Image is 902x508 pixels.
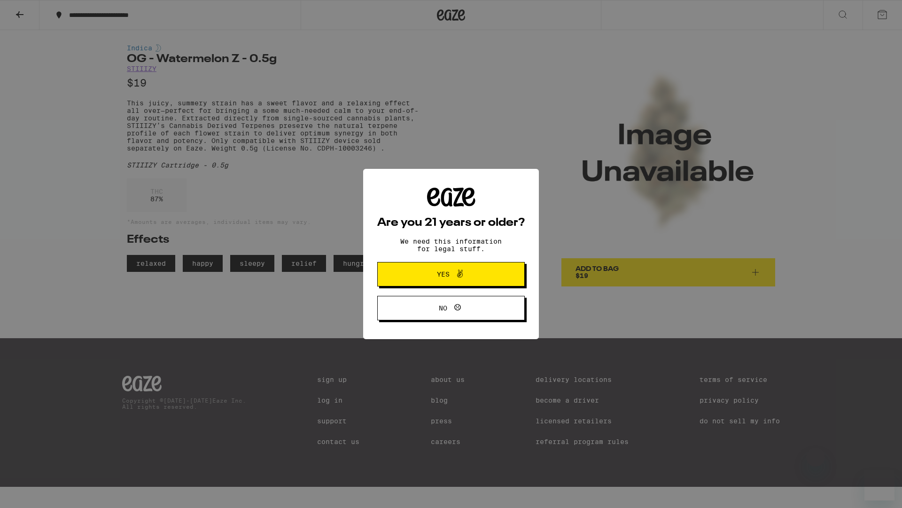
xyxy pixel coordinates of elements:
[377,217,525,229] h2: Are you 21 years or older?
[377,262,525,286] button: Yes
[806,448,825,467] iframe: Close message
[439,305,447,311] span: No
[437,271,450,278] span: Yes
[864,470,894,500] iframe: Button to launch messaging window
[392,238,510,253] p: We need this information for legal stuff.
[377,296,525,320] button: No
